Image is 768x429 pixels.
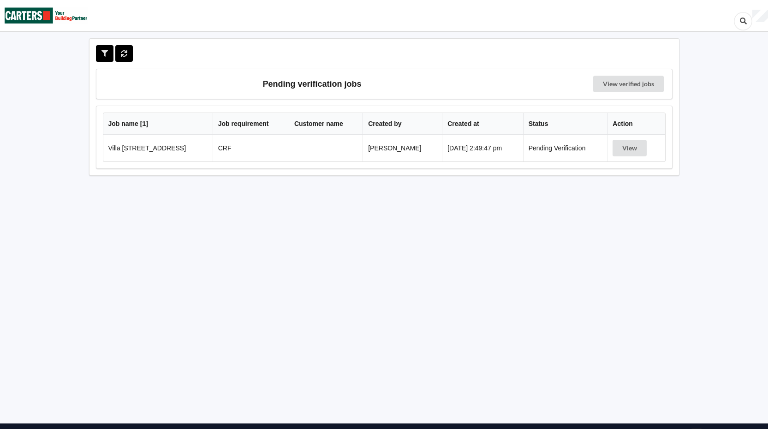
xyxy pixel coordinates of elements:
th: Customer name [289,113,363,135]
th: Created by [363,113,442,135]
img: Carters [5,0,88,30]
a: View verified jobs [593,76,664,92]
td: Villa [STREET_ADDRESS] [103,135,213,161]
button: View [613,140,647,156]
th: Created at [442,113,523,135]
th: Job name [ 1 ] [103,113,213,135]
td: Pending Verification [523,135,607,161]
td: [PERSON_NAME] [363,135,442,161]
th: Status [523,113,607,135]
div: User Profile [752,10,768,23]
h3: Pending verification jobs [103,76,522,92]
td: [DATE] 2:49:47 pm [442,135,523,161]
a: View [613,144,649,152]
th: Action [607,113,665,135]
th: Job requirement [213,113,289,135]
td: CRF [213,135,289,161]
